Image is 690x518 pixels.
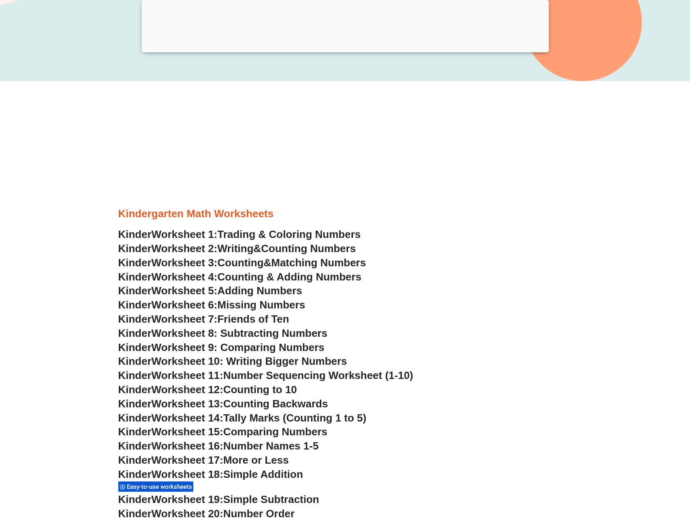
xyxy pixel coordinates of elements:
span: Easy-to-use worksheets [127,483,194,490]
span: Worksheet 19: [152,493,223,505]
iframe: Chat Widget [555,426,690,518]
span: Kinder [118,412,152,424]
a: KinderWorksheet 3:Counting&Matching Numbers [118,257,366,269]
span: Worksheet 4: [152,271,218,283]
span: Counting Numbers [261,242,356,255]
h3: Kindergarten Math Worksheets [118,207,572,221]
span: Simple Subtraction [223,493,319,505]
span: Worksheet 2: [152,242,218,255]
span: Worksheet 16: [152,440,223,452]
span: Kinder [118,398,152,410]
a: KinderWorksheet 4:Counting & Adding Numbers [118,271,362,283]
span: Counting to 10 [223,383,297,396]
span: Friends of Ten [218,313,289,325]
span: Writing [218,242,254,255]
span: Tally Marks (Counting 1 to 5) [223,412,366,424]
span: Simple Addition [223,468,303,480]
a: KinderWorksheet 8: Subtracting Numbers [118,327,327,339]
span: Worksheet 8: Subtracting Numbers [152,327,327,339]
span: Worksheet 5: [152,285,218,297]
span: Kinder [118,440,152,452]
span: Counting Backwards [223,398,328,410]
a: KinderWorksheet 6:Missing Numbers [118,299,305,311]
span: Kinder [118,327,152,339]
span: Kinder [118,285,152,297]
span: Matching Numbers [271,257,366,269]
span: Kinder [118,468,152,480]
span: Number Names 1-5 [223,440,318,452]
span: Worksheet 11: [152,369,223,381]
span: Worksheet 13: [152,398,223,410]
span: Worksheet 1: [152,228,218,240]
a: KinderWorksheet 9: Comparing Numbers [118,341,325,353]
span: Worksheet 3: [152,257,218,269]
span: Kinder [118,383,152,396]
a: KinderWorksheet 1:Trading & Coloring Numbers [118,228,361,240]
span: Worksheet 10: Writing Bigger Numbers [152,355,347,367]
span: Kinder [118,341,152,353]
a: KinderWorksheet 2:Writing&Counting Numbers [118,242,356,255]
a: KinderWorksheet 10: Writing Bigger Numbers [118,355,347,367]
span: Kinder [118,355,152,367]
span: Worksheet 7: [152,313,218,325]
span: Kinder [118,257,152,269]
span: Worksheet 14: [152,412,223,424]
a: KinderWorksheet 7:Friends of Ten [118,313,289,325]
span: Kinder [118,426,152,438]
span: Kinder [118,454,152,466]
a: KinderWorksheet 5:Adding Numbers [118,285,302,297]
span: Adding Numbers [218,285,302,297]
span: Worksheet 6: [152,299,218,311]
span: Kinder [118,271,152,283]
span: Kinder [118,228,152,240]
span: Kinder [118,313,152,325]
span: Comparing Numbers [223,426,327,438]
span: Counting [218,257,264,269]
span: Worksheet 18: [152,468,223,480]
iframe: Advertisement [118,93,572,207]
div: Easy-to-use worksheets [118,481,193,492]
span: Worksheet 12: [152,383,223,396]
span: Kinder [118,493,152,505]
span: Worksheet 9: Comparing Numbers [152,341,325,353]
span: Counting & Adding Numbers [218,271,362,283]
span: Missing Numbers [218,299,305,311]
span: Trading & Coloring Numbers [218,228,361,240]
span: Kinder [118,369,152,381]
span: Worksheet 17: [152,454,223,466]
span: Number Sequencing Worksheet (1-10) [223,369,413,381]
span: Worksheet 15: [152,426,223,438]
span: Kinder [118,299,152,311]
span: Kinder [118,242,152,255]
span: More or Less [223,454,289,466]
